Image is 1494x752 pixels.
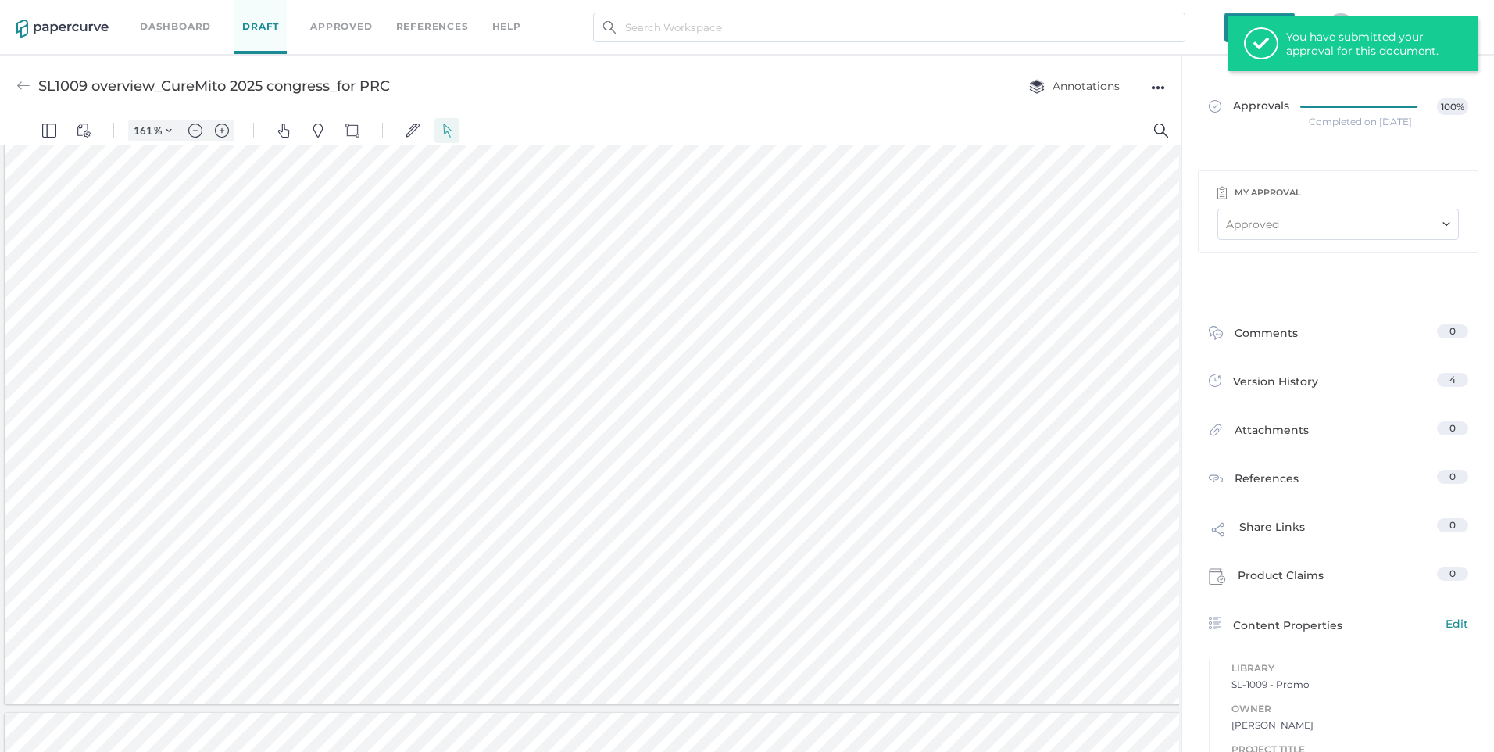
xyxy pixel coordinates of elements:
a: Product Claims0 [1209,567,1468,590]
a: Dashboard [140,18,211,35]
img: clipboard-icon-grey.9278a0e9.svg [1217,186,1227,199]
span: 0 [1449,422,1456,434]
a: References0 [1209,470,1468,490]
img: share-link-icon.af96a55c.svg [1209,520,1228,543]
div: Attachments [1209,421,1309,446]
img: default-leftsidepanel.svg [42,7,56,21]
img: papercurve-logo-colour.7244d18c.svg [16,20,109,38]
img: default-select.svg [440,7,454,21]
button: Pins [306,2,331,27]
img: chevron.svg [166,11,172,17]
a: References [396,18,469,35]
img: search.bf03fe8b.svg [603,21,616,34]
span: % [154,8,162,20]
img: down-chevron.8e65701e.svg [1442,222,1450,227]
span: 0 [1449,471,1456,482]
a: Approved [310,18,372,35]
span: [PERSON_NAME] [1231,718,1468,733]
button: Zoom Controls [156,3,181,25]
input: Set zoom [129,7,154,21]
span: Library [1231,660,1468,677]
div: help [492,18,521,35]
a: Version History4 [1209,373,1468,395]
img: versions-icon.ee5af6b0.svg [1209,374,1221,390]
span: New [1238,13,1281,42]
div: Approved [1226,216,1279,233]
img: shapes-icon.svg [345,7,359,21]
img: default-pan.svg [277,7,291,21]
a: Share Links0 [1209,518,1468,548]
button: Annotations [1013,71,1135,101]
i: check [1253,40,1269,48]
a: Approvals100% [1199,83,1478,143]
a: Attachments0 [1209,421,1468,446]
span: Approvals [1209,98,1289,116]
button: New [1224,13,1295,42]
button: Signatures [400,2,425,27]
a: Content PropertiesEdit [1209,615,1468,634]
div: my approval [1235,184,1301,201]
a: Comments0 [1209,324,1468,349]
span: Edit [1446,615,1468,632]
button: Zoom out [183,3,208,25]
img: default-magnifying-glass.svg [1154,7,1168,21]
span: Owner [1231,700,1468,718]
img: default-minus.svg [188,7,202,21]
button: Zoom in [209,3,234,25]
button: Search [1149,2,1174,27]
img: annotation-layers.cc6d0e6b.svg [1029,79,1045,94]
img: claims-icon.71597b81.svg [1209,568,1226,585]
img: reference-icon.cd0ee6a9.svg [1209,471,1223,485]
span: 4 [1449,374,1456,385]
div: SL1009 overview_CureMito 2025 congress_for PRC [38,71,390,101]
div: Share Links [1209,518,1305,548]
div: Version History [1209,373,1318,395]
div: Comments [1209,324,1298,349]
button: Shapes [340,2,365,27]
button: View Controls [71,2,96,27]
img: comment-icon.4fbda5a2.svg [1209,326,1223,344]
span: 0 [1449,519,1456,531]
button: Panel [37,2,62,27]
img: approved-grey.341b8de9.svg [1209,100,1221,113]
img: back-arrow-grey.72011ae3.svg [16,79,30,93]
div: Product Claims [1209,567,1324,590]
img: default-viewcontrols.svg [77,7,91,21]
div: You have submitted your approval for this document. [1286,30,1442,58]
div: References [1209,470,1299,490]
img: content-properties-icon.34d20aed.svg [1209,617,1221,629]
img: default-plus.svg [215,7,229,21]
span: Annotations [1029,79,1120,93]
button: Pan [271,2,296,27]
span: SL-1009 - Promo [1231,677,1468,693]
div: ●●● [1151,77,1165,98]
span: 0 [1449,325,1456,337]
img: default-pin.svg [311,7,325,21]
span: 100% [1437,98,1467,115]
input: Search Workspace [593,13,1185,42]
div: Content Properties [1209,615,1468,634]
button: Select [434,2,459,27]
img: default-sign.svg [406,7,420,21]
img: attachments-icon.0dd0e375.svg [1209,423,1223,441]
span: 0 [1449,568,1456,579]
